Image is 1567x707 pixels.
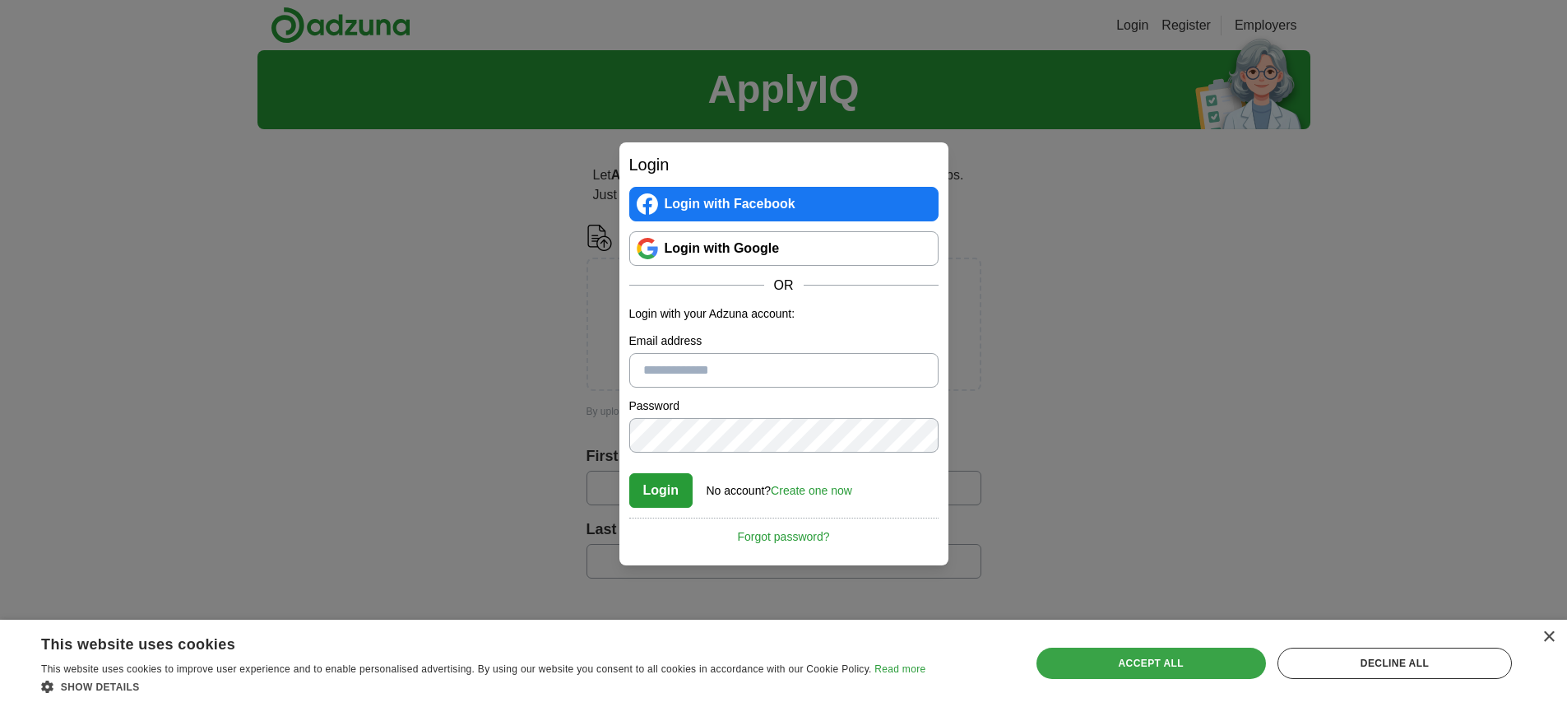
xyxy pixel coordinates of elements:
a: Create one now [771,484,852,497]
h2: Login [629,152,939,177]
span: Show details [61,681,140,693]
div: Close [1542,631,1555,644]
a: Login with Google [629,231,939,266]
span: OR [764,276,804,295]
span: This website uses cookies to improve user experience and to enable personalised advertising. By u... [41,663,872,675]
a: Login with Facebook [629,187,939,221]
button: Login [629,473,693,508]
label: Email address [629,333,939,350]
div: Show details [41,678,925,695]
label: Password [629,398,939,415]
div: No account? [707,472,852,500]
div: Accept all [1036,648,1266,679]
a: Read more, opens a new window [874,663,925,675]
div: This website uses cookies [41,630,884,654]
div: Decline all [1277,648,1512,679]
a: Forgot password? [629,518,939,546]
p: Login with your Adzuna account: [629,305,939,323]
